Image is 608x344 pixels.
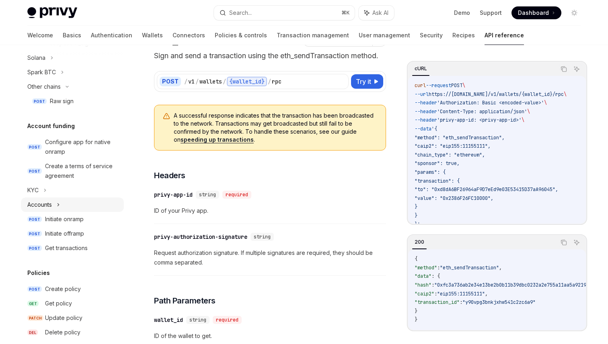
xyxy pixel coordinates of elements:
[188,77,195,85] div: v1
[431,126,437,132] span: '{
[27,82,61,92] div: Other chains
[485,291,488,297] span: ,
[27,26,53,45] a: Welcome
[199,191,216,198] span: string
[45,214,84,224] div: Initiate onramp
[21,94,124,108] a: POSTRaw sign
[499,265,502,271] span: ,
[21,241,124,255] a: POSTGet transactions
[173,26,205,45] a: Connectors
[162,112,170,120] svg: Warning
[91,26,132,45] a: Authentication
[229,8,252,18] div: Search...
[415,186,558,193] span: "to": "0xd8dA6BF26964aF9D7eEd9e03E53415D37aA96045",
[45,161,119,181] div: Create a terms of service agreement
[415,308,417,314] span: }
[480,9,502,17] a: Support
[21,282,124,296] a: POSTCreate policy
[154,233,247,241] div: privy-authorization-signature
[154,331,386,341] span: ID of the wallet to get.
[27,144,42,150] span: POST
[21,311,124,325] a: PATCHUpdate policy
[181,136,254,143] a: speeding up transactions
[415,169,446,175] span: "params": {
[21,159,124,183] a: POSTCreate a terms of service agreement
[268,77,271,85] div: /
[45,243,88,253] div: Get transactions
[372,9,388,17] span: Ask AI
[142,26,163,45] a: Wallets
[564,91,567,98] span: \
[559,64,569,74] button: Copy the contents from the code block
[359,6,394,20] button: Ask AI
[451,82,462,89] span: POST
[63,26,81,45] a: Basics
[189,317,206,323] span: string
[154,191,193,199] div: privy-app-id
[415,134,505,141] span: "method": "eth_sendTransaction",
[440,265,499,271] span: "eth_sendTransaction"
[351,74,383,89] button: Try it
[174,112,378,144] span: A successful response indicates that the transaction has been broadcasted to the network. Transac...
[415,256,417,262] span: {
[415,204,417,210] span: }
[454,9,470,17] a: Demo
[544,100,547,106] span: \
[415,273,431,279] span: "data"
[527,108,530,115] span: \
[154,316,183,324] div: wallet_id
[154,170,185,181] span: Headers
[415,178,460,184] span: "transaction": {
[415,282,431,288] span: "hash"
[27,286,42,292] span: POST
[21,212,124,226] a: POSTInitiate onramp
[154,295,216,306] span: Path Parameters
[462,299,536,305] span: "y90vpg3bnkjxhw541c2zc6a9"
[21,226,124,241] a: POSTInitiate offramp
[214,6,355,20] button: Search...⌘K
[518,9,549,17] span: Dashboard
[415,195,493,202] span: "value": "0x2386F26FC10000",
[415,100,437,106] span: --header
[415,212,417,219] span: }
[431,282,434,288] span: :
[45,299,72,308] div: Get policy
[154,50,386,61] p: Sign and send a transaction using the eth_sendTransaction method.
[27,168,42,174] span: POST
[27,245,42,251] span: POST
[415,160,460,167] span: "sponsor": true,
[27,200,52,210] div: Accounts
[45,229,84,238] div: Initiate offramp
[412,237,427,247] div: 200
[415,152,485,158] span: "chain_type": "ethereum",
[415,126,431,132] span: --data
[213,316,242,324] div: required
[434,291,437,297] span: :
[45,137,119,157] div: Configure app for native onramp
[222,191,251,199] div: required
[27,185,39,195] div: KYC
[415,117,437,123] span: --header
[415,91,429,98] span: --url
[21,135,124,159] a: POSTConfigure app for native onramp
[359,26,410,45] a: User management
[437,291,485,297] span: "eip155:11155111"
[227,77,267,86] div: {wallet_id}
[568,6,581,19] button: Toggle dark mode
[485,26,524,45] a: API reference
[254,234,271,240] span: string
[160,77,181,86] div: POST
[27,315,43,321] span: PATCH
[154,206,386,216] span: ID of your Privy app.
[415,316,417,323] span: }
[272,77,281,85] div: rpc
[27,231,42,237] span: POST
[462,82,465,89] span: \
[437,117,522,123] span: 'privy-app-id: <privy-app-id>'
[184,77,187,85] div: /
[415,299,460,305] span: "transaction_id"
[415,143,491,149] span: "caip2": "eip155:11155111",
[27,7,77,18] img: light logo
[415,82,426,89] span: curl
[460,299,462,305] span: :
